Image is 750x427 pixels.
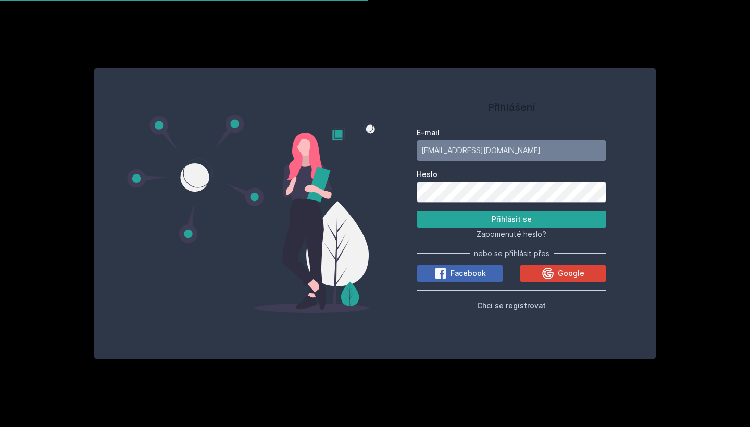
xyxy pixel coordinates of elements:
[558,268,584,279] span: Google
[474,248,549,259] span: nebo se přihlásit přes
[417,140,606,161] input: Tvoje e-mailová adresa
[520,265,606,282] button: Google
[417,265,503,282] button: Facebook
[417,99,606,115] h1: Přihlášení
[477,230,546,238] span: Zapomenuté heslo?
[451,268,486,279] span: Facebook
[477,299,546,311] button: Chci se registrovat
[477,301,546,310] span: Chci se registrovat
[417,169,606,180] label: Heslo
[417,211,606,228] button: Přihlásit se
[417,128,606,138] label: E-mail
